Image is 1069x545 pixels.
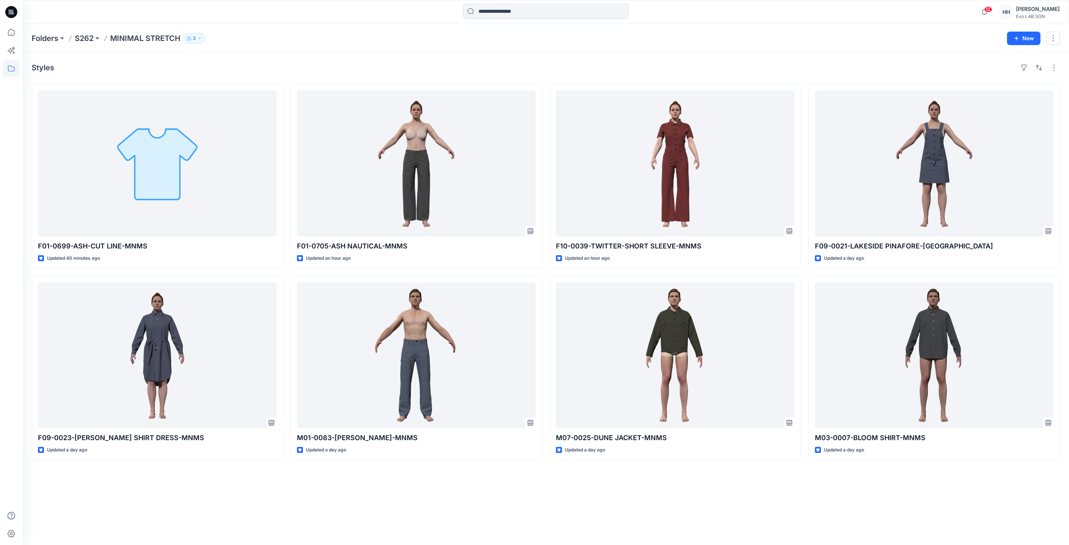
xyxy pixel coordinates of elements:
[193,34,196,42] p: 3
[824,446,864,454] p: Updated a day ago
[556,433,795,443] p: M07-0025-DUNE JACKET-MNMS
[38,91,277,236] a: F01-0699-ASH-CUT LINE-MNMS
[38,433,277,443] p: F09-0023-[PERSON_NAME] SHIRT DRESS-MNMS
[297,241,536,251] p: F01-0705-ASH NAUTICAL-MNMS
[110,33,180,44] p: MINIMAL STRETCH
[297,282,536,428] a: M01-0083-LOOM CARPENTER-MNMS
[556,241,795,251] p: F10-0039-TWITTER-SHORT SLEEVE-MNMS
[38,282,277,428] a: F09-0023-JEANIE SHIRT DRESS-MNMS
[306,254,351,262] p: Updated an hour ago
[297,433,536,443] p: M01-0083-[PERSON_NAME]-MNMS
[556,282,795,428] a: M07-0025-DUNE JACKET-MNMS
[297,91,536,236] a: F01-0705-ASH NAUTICAL-MNMS
[1007,32,1040,45] button: New
[999,5,1013,19] div: HH
[556,91,795,236] a: F10-0039-TWITTER-SHORT SLEEVE-MNMS
[47,254,100,262] p: Updated 40 minutes ago
[47,446,87,454] p: Updated a day ago
[1016,5,1060,14] div: [PERSON_NAME]
[815,241,1054,251] p: F09-0021-LAKESIDE PINAFORE-[GEOGRAPHIC_DATA]
[306,446,346,454] p: Updated a day ago
[815,282,1054,428] a: M03-0007-BLOOM SHIRT-MNMS
[815,91,1054,236] a: F09-0021-LAKESIDE PINAFORE-MNMS
[32,33,58,44] a: Folders
[75,33,94,44] a: S262
[824,254,864,262] p: Updated a day ago
[1016,14,1060,19] div: Evo LAB SGN
[565,254,610,262] p: Updated an hour ago
[565,446,605,454] p: Updated a day ago
[183,33,205,44] button: 3
[32,63,54,72] h4: Styles
[38,241,277,251] p: F01-0699-ASH-CUT LINE-MNMS
[984,6,992,12] span: 12
[815,433,1054,443] p: M03-0007-BLOOM SHIRT-MNMS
